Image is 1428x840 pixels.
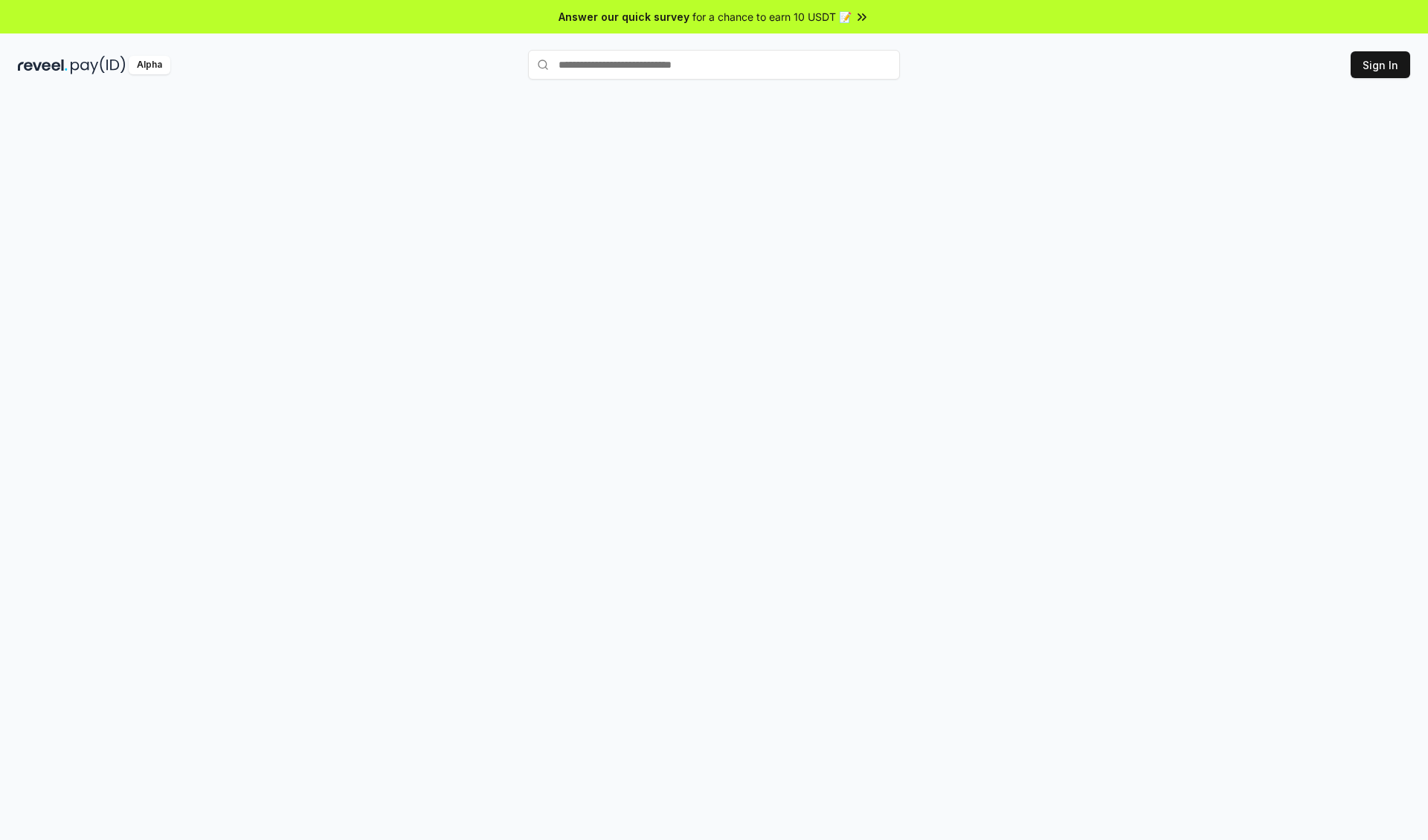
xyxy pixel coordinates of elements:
button: Sign In [1351,51,1410,78]
span: Answer our quick survey [559,9,689,25]
span: for a chance to earn 10 USDT 📝 [692,9,852,25]
div: Alpha [129,56,170,74]
img: reveel_dark [18,56,68,74]
img: pay_id [71,56,126,74]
